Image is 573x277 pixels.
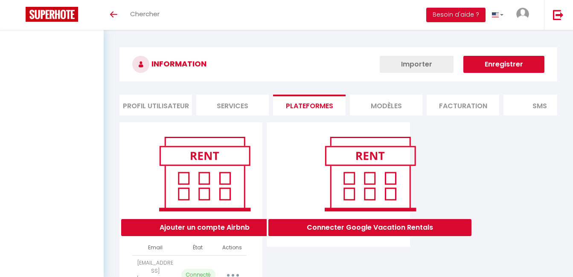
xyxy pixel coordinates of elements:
[553,9,564,20] img: logout
[218,240,246,255] th: Actions
[178,240,218,255] th: État
[119,95,192,115] li: Profil Utilisateur
[130,9,160,18] span: Chercher
[427,95,499,115] li: Facturation
[273,95,346,115] li: Plateformes
[268,219,471,236] button: Connecter Google Vacation Rentals
[350,95,422,115] li: MODÈLES
[26,7,78,22] img: Super Booking
[196,95,269,115] li: Services
[316,133,425,215] img: rent.png
[132,240,178,255] th: Email
[121,219,288,236] button: Ajouter un compte Airbnb
[516,8,529,20] img: ...
[150,133,259,215] img: rent.png
[380,56,454,73] button: Importer
[463,56,544,73] button: Enregistrer
[426,8,486,22] button: Besoin d'aide ?
[119,47,557,81] h3: INFORMATION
